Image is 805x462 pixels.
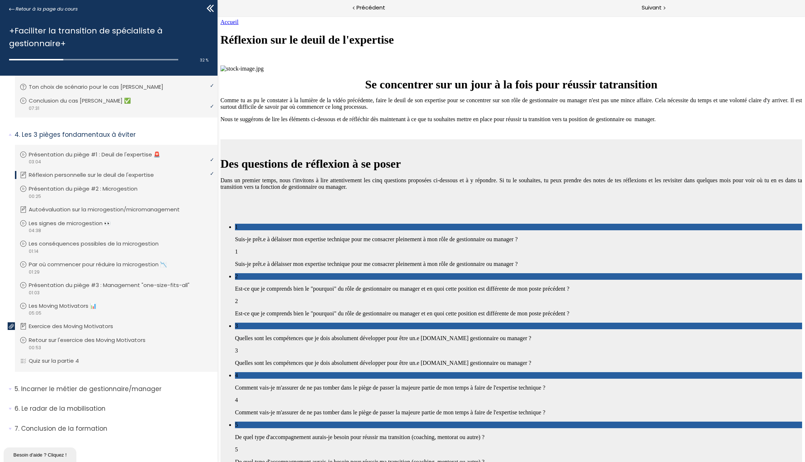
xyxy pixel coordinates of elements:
p: Les 3 pièges fondamentaux à éviter [15,130,212,139]
div: 3 [17,331,585,338]
p: Quelles sont les compétences que je dois absolument développer pour être un.e [DOMAIN_NAME] gesti... [17,319,585,326]
iframe: chat widget [4,446,78,462]
div: 3 [17,307,585,313]
div: 5 [17,406,585,412]
p: Dans un premier temps, nous t'invitons à lire attentivement les cinq questions proposées ci-desso... [3,161,585,174]
p: Présentation du piège #2 : Microgestion [29,185,148,193]
div: 2 [17,282,585,288]
div: 2 [17,257,585,264]
span: Se concentrer sur un jour à la fois pour réussir ta [148,62,440,75]
div: 4 [17,381,585,387]
p: Ton choix de scénario pour le cas [PERSON_NAME] [29,83,174,91]
p: Retour sur l'exercice des Moving Motivators [29,336,156,344]
span: 4. [15,130,20,139]
strong: transition [391,62,440,75]
div: 5 [17,430,585,437]
p: Est-ce que je comprends bien le "pourquoi" du rôle de gestionnaire ou manager et en quoi cette po... [17,270,585,276]
div: 1 [17,208,585,214]
div: 4 [17,356,585,363]
p: Comment vais-je m'assurer de ne pas tomber dans le piège de passer la majeure partie de mon temps... [17,369,585,375]
p: Le radar de la mobilisation [15,404,212,413]
span: 5. [15,385,19,394]
span: 07:31 [28,105,39,112]
span: 01:03 [28,290,40,296]
p: Autoévaluation sur la microgestion/micromanagement [29,206,191,214]
p: Les conséquences possibles de la microgestion [29,240,170,248]
p: Nous te suggérons de lire les éléments ci-dessous et de réfléchir dès maintenant à ce que tu souh... [3,100,585,107]
img: stock-image.jpg [3,49,46,56]
p: Les signes de microgestion 👀 [29,219,122,227]
span: 32 % [200,57,208,63]
h1: +Faciliter la transition de spécialiste à gestionnaire+ [9,24,205,50]
strong: Des questions de réflexion à se poser [3,141,183,154]
span: 00:25 [28,193,41,200]
span: 00:53 [28,344,41,351]
span: 05:05 [28,310,41,316]
p: Quiz sur la partie 4 [29,357,90,365]
p: Conclusion de la formation [15,424,212,433]
p: Exercice des Moving Motivators [29,322,124,330]
p: Comment vais-je m'assurer de ne pas tomber dans le piège de passer la majeure partie de mon temps... [17,393,585,400]
span: 04:38 [28,227,41,234]
span: 7. [15,424,19,433]
p: Par où commencer pour réduire la microgestion 📉 [29,260,178,268]
p: Incarner le métier de gestionnaire/manager [15,385,212,394]
p: Les Moving Motivators 📊 [29,302,108,310]
span: 6. [15,404,20,413]
p: Suis-je prêt.e à délaisser mon expertise technique pour me consacrer pleinement à mon rôle de ges... [17,245,585,251]
p: De quel type d'accompagnement aurais-je besoin pour réussir ma transition (coaching, mentorat ou ... [17,418,585,425]
span: 01:29 [28,269,40,275]
p: Est-ce que je comprends bien le "pourquoi" du rôle de gestionnaire ou manager et en quoi cette po... [17,294,585,301]
h1: Réflexion sur le deuil de l'expertise [3,17,585,31]
p: Présentation du piège #1 : Deuil de l'expertise 🚨 [29,151,171,159]
span: Suivant [642,3,662,12]
span: 01:14 [28,248,39,255]
p: Présentation du piège #3 : Management "one-size-fits-all" [29,281,200,289]
span: Précédent [356,3,385,12]
a: Retour à la page du cours [9,5,78,13]
p: Réflexion personnelle sur le deuil de l'expertise [29,171,165,179]
span: Retour à la page du cours [16,5,78,13]
a: Accueil [3,3,21,9]
p: Comme tu as pu le constater à la lumière de la vidéo précédente, faire le deuil de son expertise ... [3,81,585,94]
p: Quelles sont les compétences que je dois absolument développer pour être un.e [DOMAIN_NAME] gesti... [17,344,585,350]
p: Conclusion du cas [PERSON_NAME] ✅ [29,97,142,105]
div: 1 [17,232,585,239]
p: De quel type d'accompagnement aurais-je besoin pour réussir ma transition (coaching, mentorat ou ... [17,443,585,449]
p: Suis-je prêt.e à délaisser mon expertise technique pour me consacrer pleinement à mon rôle de ges... [17,220,585,227]
span: 03:04 [28,159,41,165]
